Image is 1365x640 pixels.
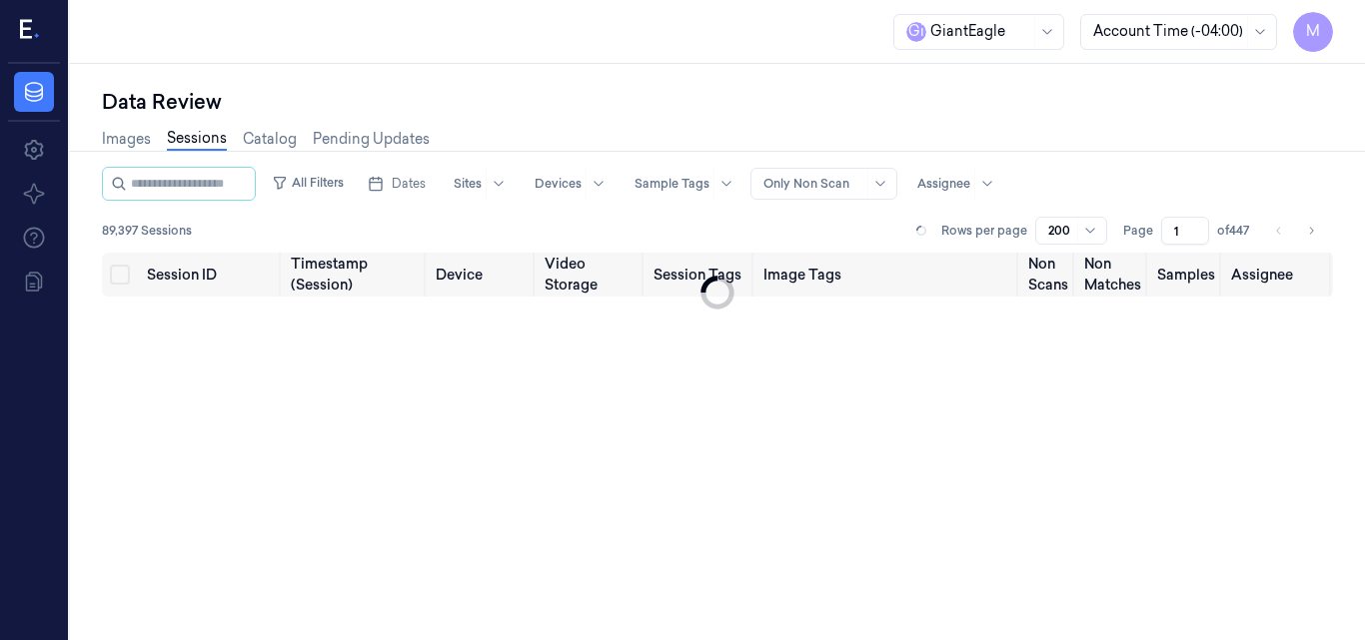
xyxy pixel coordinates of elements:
th: Assignee [1223,253,1333,297]
p: Rows per page [941,222,1027,240]
th: Non Matches [1076,253,1149,297]
nav: pagination [1265,217,1325,245]
button: M [1293,12,1333,52]
button: Go to next page [1297,217,1325,245]
div: Data Review [102,88,1333,116]
th: Session Tags [646,253,754,297]
a: Catalog [243,129,297,150]
button: Dates [360,168,434,200]
th: Non Scans [1020,253,1076,297]
th: Device [428,253,537,297]
th: Video Storage [537,253,646,297]
span: 89,397 Sessions [102,222,192,240]
th: Session ID [139,253,283,297]
button: All Filters [264,167,352,199]
a: Sessions [167,128,227,151]
span: G i [906,22,926,42]
button: Select all [110,265,130,285]
a: Pending Updates [313,129,430,150]
span: of 447 [1217,222,1249,240]
th: Timestamp (Session) [283,253,429,297]
th: Samples [1149,253,1223,297]
th: Image Tags [755,253,1021,297]
span: Page [1123,222,1153,240]
a: Images [102,129,151,150]
span: Dates [392,175,426,193]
